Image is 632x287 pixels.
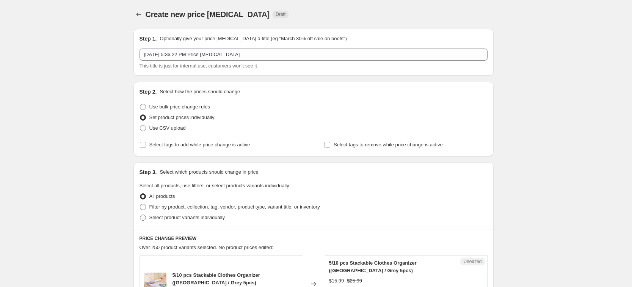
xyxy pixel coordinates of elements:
[149,204,320,210] span: Filter by product, collection, tag, vendor, product type, variant title, or inventory
[463,259,481,265] span: Unedited
[133,9,144,20] button: Price change jobs
[334,142,443,147] span: Select tags to remove while price change is active
[140,49,488,61] input: 30% off holiday sale
[173,272,260,285] span: 5/10 pcs Stackable Clothes Organizer ([GEOGRAPHIC_DATA] / Grey 5pcs)
[146,10,270,19] span: Create new price [MEDICAL_DATA]
[140,63,257,69] span: This title is just for internal use, customers won't see it
[160,88,240,96] p: Select how the prices should change
[140,168,157,176] h2: Step 3.
[140,183,289,188] span: Select all products, use filters, or select products variants individually
[276,11,285,17] span: Draft
[149,125,186,131] span: Use CSV upload
[140,235,488,242] h6: PRICE CHANGE PREVIEW
[149,114,215,120] span: Set product prices individually
[329,278,344,284] span: $15.99
[149,104,210,110] span: Use bulk price change rules
[149,215,225,220] span: Select product variants individually
[149,193,175,199] span: All products
[140,245,273,250] span: Over 250 product variants selected. No product prices edited:
[160,168,258,176] p: Select which products should change in price
[329,260,417,273] span: 5/10 pcs Stackable Clothes Organizer ([GEOGRAPHIC_DATA] / Grey 5pcs)
[347,278,362,284] span: $25.99
[140,88,157,96] h2: Step 2.
[160,35,347,42] p: Optionally give your price [MEDICAL_DATA] a title (eg "March 30% off sale on boots")
[149,142,250,147] span: Select tags to add while price change is active
[140,35,157,42] h2: Step 1.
